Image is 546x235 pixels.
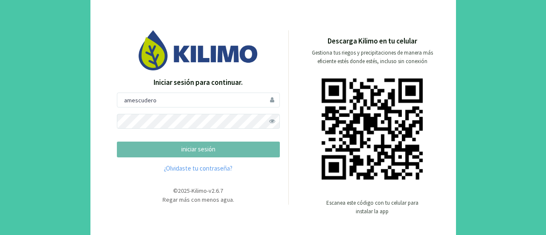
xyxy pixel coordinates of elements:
a: ¿Olvidaste tu contraseña? [117,164,280,174]
img: Image [139,30,258,70]
input: Usuario [117,93,280,107]
button: iniciar sesión [117,142,280,157]
span: Regar más con menos agua. [163,196,234,203]
span: - [207,187,209,194]
span: v2.6.7 [209,187,223,194]
p: Escanea este código con tu celular para instalar la app [325,199,419,216]
p: Iniciar sesión para continuar. [117,77,280,88]
img: qr code [322,78,423,180]
p: Gestiona tus riegos y precipitaciones de manera más eficiente estés donde estés, incluso sin cone... [307,49,438,66]
span: - [190,187,192,194]
p: iniciar sesión [124,145,273,154]
p: Descarga Kilimo en tu celular [328,36,417,47]
span: Kilimo [192,187,207,194]
span: 2025 [178,187,190,194]
span: © [173,187,178,194]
